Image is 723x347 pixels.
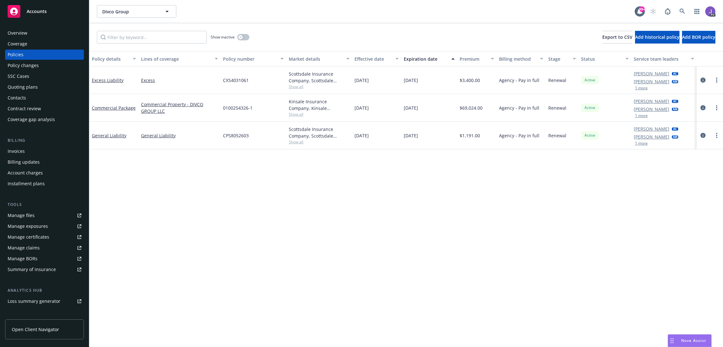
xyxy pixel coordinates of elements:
button: Effective date [352,51,401,66]
span: [DATE] [404,105,418,111]
a: Quoting plans [5,82,84,92]
a: Contacts [5,93,84,103]
span: $69,024.00 [460,105,483,111]
span: Open Client Navigator [12,326,59,333]
a: [PERSON_NAME] [634,78,669,85]
div: Manage BORs [8,254,37,264]
div: Status [581,56,621,62]
div: Lines of coverage [141,56,211,62]
span: Agency - Pay in full [499,77,539,84]
div: Billing updates [8,157,40,167]
a: [PERSON_NAME] [634,126,669,132]
div: 99+ [639,6,645,12]
a: more [713,76,720,84]
span: CXS4031061 [223,77,249,84]
div: Coverage gap analysis [8,114,55,125]
span: Active [584,133,596,138]
a: Manage certificates [5,232,84,242]
span: Renewal [548,105,566,111]
div: Scottsdale Insurance Company, Scottsdale Insurance Company (Nationwide), CRC Group [289,126,349,139]
div: Tools [5,201,84,208]
div: Manage claims [8,243,40,253]
a: circleInformation [699,132,707,139]
div: Premium [460,56,487,62]
a: Policy changes [5,60,84,71]
span: Manage exposures [5,221,84,231]
button: 1 more [635,114,648,118]
div: Policies [8,50,24,60]
button: 1 more [635,86,648,90]
span: Show inactive [211,34,235,40]
span: Show all [289,84,349,89]
span: Show all [289,139,349,145]
div: Contacts [8,93,26,103]
button: Policy number [220,51,286,66]
a: [PERSON_NAME] [634,133,669,140]
button: Add historical policy [635,31,679,44]
button: Status [578,51,631,66]
a: Switch app [691,5,703,18]
a: Invoices [5,146,84,156]
div: Manage certificates [8,232,49,242]
a: Account charges [5,168,84,178]
div: Service team leaders [634,56,687,62]
button: Stage [546,51,578,66]
a: Overview [5,28,84,38]
span: Divco Group [102,8,157,15]
a: Commercial Package [92,105,136,111]
button: Export to CSV [602,31,632,44]
button: Policy details [89,51,139,66]
button: Billing method [497,51,546,66]
span: Add BOR policy [682,34,715,40]
div: Manage files [8,210,35,221]
span: 0100254326-1 [223,105,253,111]
span: Renewal [548,77,566,84]
a: Report a Bug [661,5,674,18]
div: Coverage [8,39,27,49]
a: [PERSON_NAME] [634,98,669,105]
span: Show all [289,112,349,117]
span: Agency - Pay in full [499,105,539,111]
div: Scottsdale Insurance Company, Scottsdale Insurance Company (Nationwide), CRC Group [289,71,349,84]
span: CPS8052603 [223,132,249,139]
span: [DATE] [404,77,418,84]
button: Service team leaders [631,51,697,66]
div: Stage [548,56,569,62]
span: Nova Assist [681,338,706,343]
button: Add BOR policy [682,31,715,44]
div: Billing [5,137,84,144]
div: Analytics hub [5,287,84,294]
span: [DATE] [355,105,369,111]
a: Installment plans [5,179,84,189]
div: Market details [289,56,342,62]
a: Excess Liability [92,77,124,83]
span: Add historical policy [635,34,679,40]
span: Agency - Pay in full [499,132,539,139]
a: Search [676,5,689,18]
span: [DATE] [355,77,369,84]
div: SSC Cases [8,71,29,81]
span: Active [584,77,596,83]
a: more [713,132,720,139]
div: Expiration date [404,56,448,62]
a: circleInformation [699,76,707,84]
div: Account charges [8,168,43,178]
div: Installment plans [8,179,45,189]
a: [PERSON_NAME] [634,70,669,77]
div: Drag to move [668,335,676,347]
span: [DATE] [404,132,418,139]
button: Lines of coverage [139,51,220,66]
div: Loss summary generator [8,296,60,306]
span: $1,191.00 [460,132,480,139]
a: SSC Cases [5,71,84,81]
div: Kinsale Insurance Company, Kinsale Insurance, CRC Group [289,98,349,112]
div: Summary of insurance [8,264,56,275]
div: Policy changes [8,60,39,71]
span: Active [584,105,596,111]
div: Quoting plans [8,82,38,92]
button: 1 more [635,141,648,145]
div: Policy details [92,56,129,62]
div: Effective date [355,56,392,62]
a: Coverage [5,39,84,49]
a: more [713,104,720,112]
